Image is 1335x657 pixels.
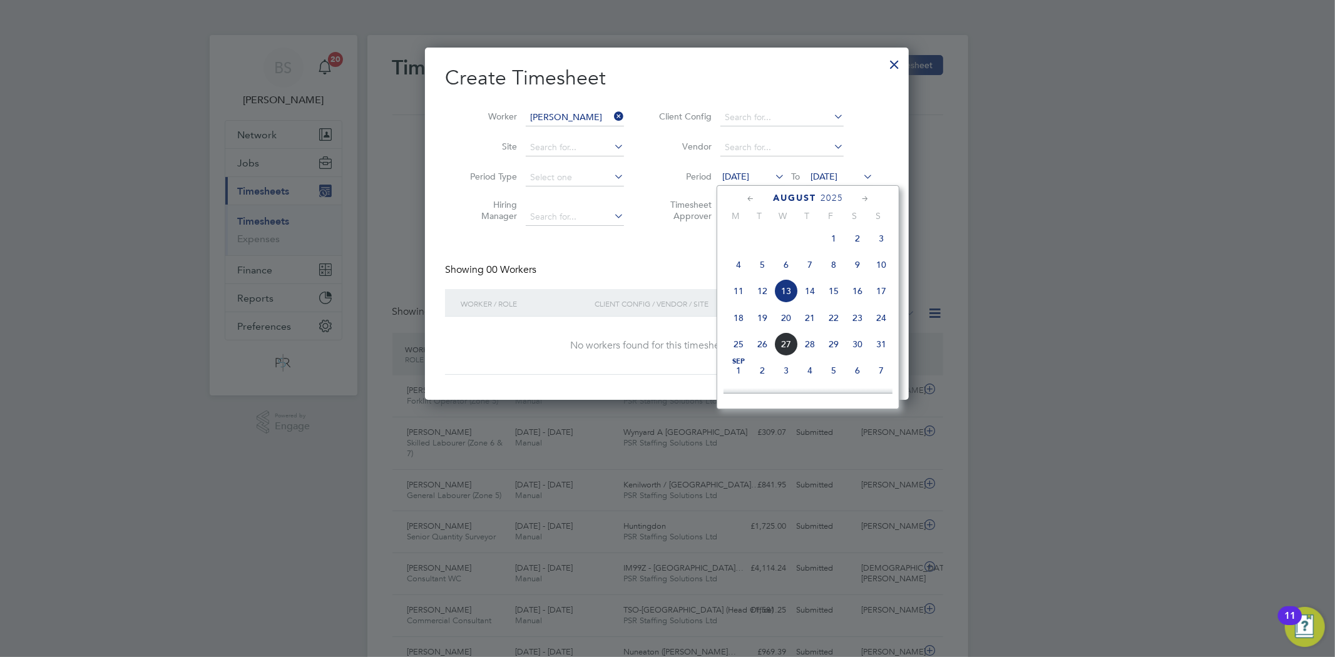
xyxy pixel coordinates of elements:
span: 5 [822,359,846,382]
span: [DATE] [722,171,749,182]
input: Search for... [526,208,624,226]
span: 18 [727,306,750,330]
span: S [842,210,866,222]
span: 24 [869,306,893,330]
div: No workers found for this timesheet period. [458,339,876,352]
input: Search for... [720,139,844,156]
span: 20 [774,306,798,330]
span: 25 [727,332,750,356]
span: W [771,210,795,222]
span: 2025 [821,193,843,203]
span: 12 [750,279,774,303]
span: 9 [846,253,869,277]
div: Worker / Role [458,289,591,318]
span: F [819,210,842,222]
span: Sep [727,359,750,365]
span: 28 [798,332,822,356]
span: 22 [822,306,846,330]
span: 9 [750,385,774,409]
span: To [787,168,804,185]
span: 1 [822,227,846,250]
span: 21 [798,306,822,330]
span: 4 [727,253,750,277]
span: T [795,210,819,222]
label: Timesheet Approver [655,199,712,222]
button: Open Resource Center, 11 new notifications [1285,607,1325,647]
span: 2 [750,359,774,382]
span: 11 [727,279,750,303]
h2: Create Timesheet [445,65,889,91]
span: 29 [822,332,846,356]
label: Client Config [655,111,712,122]
div: 11 [1284,616,1296,632]
span: 12 [822,385,846,409]
span: 10 [774,385,798,409]
span: 13 [774,279,798,303]
span: 4 [798,359,822,382]
span: 19 [750,306,774,330]
span: 14 [798,279,822,303]
label: Site [461,141,517,152]
span: 1 [727,359,750,382]
div: Showing [445,263,539,277]
label: Worker [461,111,517,122]
div: Client Config / Vendor / Site [591,289,792,318]
span: 5 [750,253,774,277]
input: Select one [526,169,624,186]
span: 16 [846,279,869,303]
span: 6 [846,359,869,382]
span: 23 [846,306,869,330]
input: Search for... [526,139,624,156]
input: Search for... [720,109,844,126]
label: Period Type [461,171,517,182]
span: 00 Workers [486,263,536,276]
span: 8 [727,385,750,409]
span: 31 [869,332,893,356]
span: M [724,210,747,222]
span: 7 [869,359,893,382]
span: 30 [846,332,869,356]
span: 27 [774,332,798,356]
span: 7 [798,253,822,277]
span: 2 [846,227,869,250]
span: 3 [774,359,798,382]
input: Search for... [526,109,624,126]
span: 13 [846,385,869,409]
span: 8 [822,253,846,277]
span: 3 [869,227,893,250]
span: 10 [869,253,893,277]
span: 6 [774,253,798,277]
span: 14 [869,385,893,409]
label: Hiring Manager [461,199,517,222]
span: 11 [798,385,822,409]
span: S [866,210,890,222]
label: Period [655,171,712,182]
span: August [773,193,816,203]
span: 26 [750,332,774,356]
span: [DATE] [811,171,837,182]
span: T [747,210,771,222]
label: Vendor [655,141,712,152]
span: 15 [822,279,846,303]
span: 17 [869,279,893,303]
